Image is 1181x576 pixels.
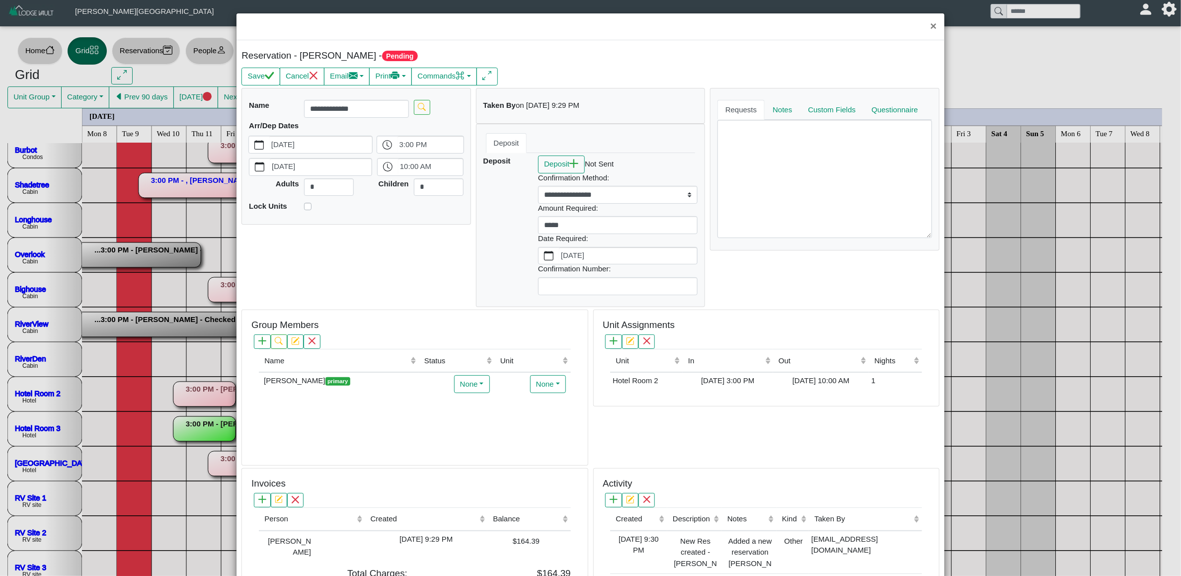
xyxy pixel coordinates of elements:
[325,377,350,386] span: primary
[493,513,560,525] div: Balance
[291,495,299,503] svg: x
[324,68,370,85] button: Emailenvelope fill
[688,355,763,367] div: In
[643,337,651,345] svg: x
[276,179,299,188] b: Adults
[414,100,430,114] button: search
[265,71,274,81] svg: check
[249,202,287,210] b: Lock Units
[516,101,579,109] i: on [DATE] 9:29 PM
[800,100,864,120] a: Custom Fields
[538,264,698,273] h6: Confirmation Number:
[538,156,585,173] button: Depositplus
[544,251,553,260] svg: calendar
[309,71,318,81] svg: x
[483,157,511,165] b: Deposit
[923,13,944,40] button: Close
[776,375,866,387] div: [DATE] 10:00 AM
[254,140,264,150] svg: calendar
[251,320,318,331] h5: Group Members
[254,334,270,349] button: plus
[424,355,484,367] div: Status
[724,534,774,571] div: Added a new reservation [PERSON_NAME] arriving on [DATE] for 1 nights
[391,71,400,81] svg: printer fill
[369,68,412,85] button: Printprinter fill
[490,534,540,547] div: $164.39
[271,493,287,507] button: pencil square
[616,355,672,367] div: Unit
[727,513,766,525] div: Notes
[814,513,912,525] div: Taken By
[483,101,516,109] b: Taken By
[869,372,922,389] td: 1
[270,159,372,175] label: [DATE]
[605,334,622,349] button: plus
[638,334,655,349] button: x
[613,534,665,556] div: [DATE] 9:30 PM
[538,204,698,213] h6: Amount Required:
[271,334,287,349] button: search
[626,495,634,503] svg: pencil square
[280,68,324,85] button: Cancelx
[378,159,398,175] button: clock
[261,375,416,387] div: [PERSON_NAME]
[255,162,264,171] svg: calendar
[249,121,299,130] b: Arr/Dep Dates
[476,68,498,85] button: arrows angle expand
[616,513,657,525] div: Created
[308,337,316,345] svg: x
[779,534,806,547] div: Other
[397,136,464,153] label: 3:00 PM
[603,478,632,490] h5: Activity
[275,337,283,345] svg: search
[717,100,765,120] a: Requests
[538,234,698,243] h6: Date Required:
[643,495,651,503] svg: x
[383,162,393,171] svg: clock
[261,534,311,558] div: [PERSON_NAME]
[379,179,409,188] b: Children
[765,100,800,120] a: Notes
[241,50,588,62] h5: Reservation - [PERSON_NAME] -
[304,334,320,349] button: x
[610,372,683,389] td: Hotel Room 2
[258,337,266,345] svg: plus
[622,334,638,349] button: pencil square
[864,100,926,120] a: Questionnaire
[264,355,408,367] div: Name
[610,337,618,345] svg: plus
[383,140,392,150] svg: clock
[287,493,304,507] button: x
[411,68,477,85] button: Commandscommand
[275,495,283,503] svg: pencil square
[269,136,372,153] label: [DATE]
[349,71,358,81] svg: envelope fill
[456,71,465,81] svg: command
[569,159,579,168] svg: plus
[254,493,270,507] button: plus
[779,355,859,367] div: Out
[291,337,299,345] svg: pencil square
[874,355,912,367] div: Nights
[538,173,698,182] h6: Confirmation Method:
[685,375,771,387] div: [DATE] 3:00 PM
[367,534,485,545] div: [DATE] 9:29 PM
[539,247,559,264] button: calendar
[249,136,269,153] button: calendar
[559,247,697,264] label: [DATE]
[398,159,463,175] label: 10:00 AM
[500,355,560,367] div: Unit
[251,478,286,490] h5: Invoices
[258,495,266,503] svg: plus
[626,337,634,345] svg: pencil square
[249,159,270,175] button: calendar
[622,493,638,507] button: pencil square
[377,136,397,153] button: clock
[603,320,675,331] h5: Unit Assignments
[249,101,269,109] b: Name
[264,513,354,525] div: Person
[605,493,622,507] button: plus
[670,534,719,571] div: New Res created - [PERSON_NAME]
[454,375,490,393] button: None
[673,513,711,525] div: Description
